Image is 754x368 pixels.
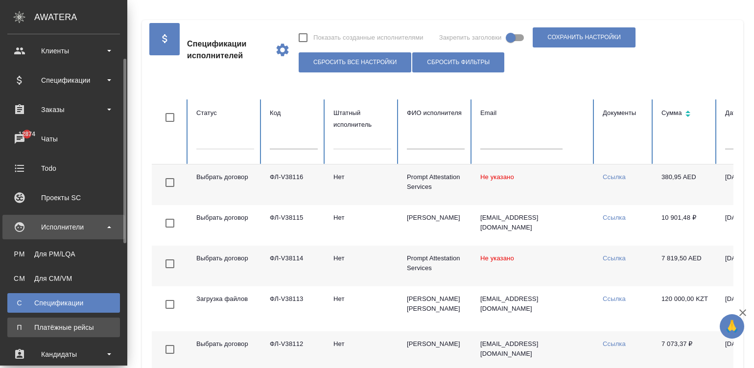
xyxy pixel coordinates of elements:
[326,164,399,205] td: Нет
[12,274,115,283] div: Для CM/VM
[262,205,326,246] td: ФЛ-V38115
[654,246,717,286] td: 7 819,50 AED
[439,33,502,43] span: Закрепить заголовки
[7,161,120,176] div: Todo
[160,172,180,193] span: Toggle Row Selected
[262,164,326,205] td: ФЛ-V38116
[160,294,180,315] span: Toggle Row Selected
[7,293,120,313] a: ССпецификации
[399,246,472,286] td: Prompt Attestation Services
[313,58,397,67] span: Сбросить все настройки
[547,33,621,42] span: Сохранить настройки
[724,316,740,337] span: 🙏
[603,295,626,302] a: Ссылка
[472,205,595,246] td: [EMAIL_ADDRESS][DOMAIN_NAME]
[7,44,120,58] div: Клиенты
[12,249,115,259] div: Для PM/LQA
[188,286,262,331] td: Загрузка файлов
[480,173,514,181] span: Не указано
[720,314,744,339] button: 🙏
[407,107,465,119] div: ФИО исполнителя
[654,205,717,246] td: 10 901,48 ₽
[654,286,717,331] td: 120 000,00 KZT
[326,286,399,331] td: Нет
[661,107,709,121] div: Сортировка
[326,246,399,286] td: Нет
[12,298,115,308] div: Спецификации
[2,127,125,151] a: 12874Чаты
[187,38,267,62] span: Спецификации исполнителей
[472,286,595,331] td: [EMAIL_ADDRESS][DOMAIN_NAME]
[299,52,411,72] button: Сбросить все настройки
[160,339,180,360] span: Toggle Row Selected
[7,347,120,362] div: Кандидаты
[399,205,472,246] td: [PERSON_NAME]
[188,246,262,286] td: Выбрать договор
[2,156,125,181] a: Todo
[399,164,472,205] td: Prompt Attestation Services
[326,205,399,246] td: Нет
[603,214,626,221] a: Ссылка
[603,107,646,119] div: Документы
[427,58,490,67] span: Сбросить фильтры
[603,173,626,181] a: Ссылка
[7,190,120,205] div: Проекты SC
[13,129,41,139] span: 12874
[7,318,120,337] a: ППлатёжные рейсы
[7,102,120,117] div: Заказы
[34,7,127,27] div: AWATERA
[7,220,120,234] div: Исполнители
[262,286,326,331] td: ФЛ-V38113
[188,205,262,246] td: Выбрать договор
[313,33,424,43] span: Показать созданные исполнителями
[533,27,636,47] button: Сохранить настройки
[160,213,180,233] span: Toggle Row Selected
[7,244,120,264] a: PMДля PM/LQA
[196,107,254,119] div: Статус
[7,73,120,88] div: Спецификации
[7,269,120,288] a: CMДля CM/VM
[603,340,626,347] a: Ссылка
[480,254,514,262] span: Не указано
[160,253,180,274] span: Toggle Row Selected
[654,164,717,205] td: 380,95 AED
[262,246,326,286] td: ФЛ-V38114
[399,286,472,331] td: [PERSON_NAME] [PERSON_NAME]
[188,164,262,205] td: Выбрать договор
[7,132,120,146] div: Чаты
[2,185,125,210] a: Проекты SC
[412,52,504,72] button: Сбросить фильтры
[603,254,626,262] a: Ссылка
[480,107,587,119] div: Email
[270,107,318,119] div: Код
[333,107,391,131] div: Штатный исполнитель
[12,322,115,332] div: Платёжные рейсы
